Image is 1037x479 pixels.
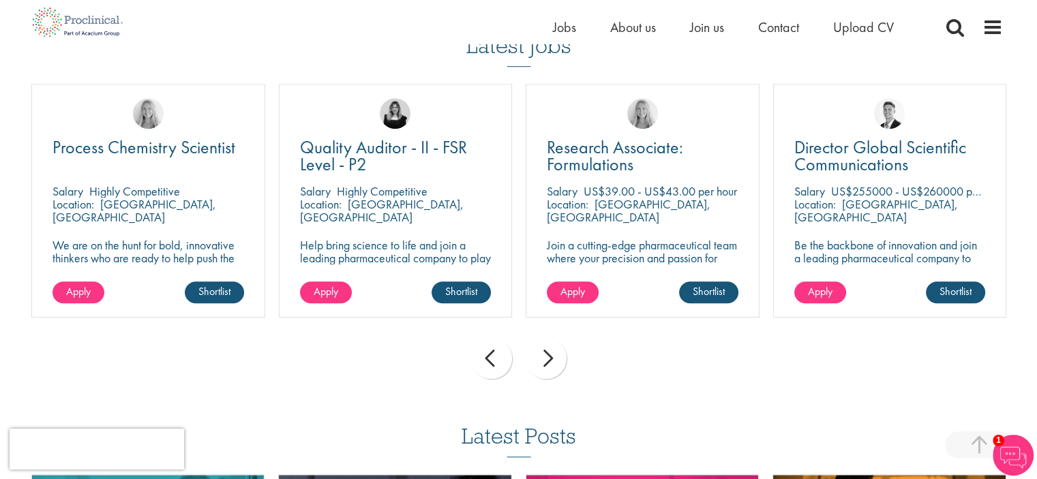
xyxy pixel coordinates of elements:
span: Apply [66,284,91,298]
span: Research Associate: Formulations [547,136,683,176]
a: Quality Auditor - II - FSR Level - P2 [300,139,492,173]
span: Location: [300,196,342,212]
a: Shortlist [679,281,738,303]
span: Quality Auditor - II - FSR Level - P2 [300,136,467,176]
a: Shortlist [432,281,491,303]
span: 1 [993,435,1004,446]
a: Shortlist [185,281,244,303]
p: US$39.00 - US$43.00 per hour [584,183,737,199]
a: Apply [794,281,846,303]
p: Highly Competitive [337,183,427,199]
span: Salary [794,183,825,199]
span: Location: [547,196,588,212]
p: Join a cutting-edge pharmaceutical team where your precision and passion for quality will help sh... [547,238,738,290]
iframe: reCAPTCHA [10,429,184,469]
a: Apply [52,281,104,303]
a: Upload CV [833,18,894,36]
a: Shortlist [926,281,985,303]
a: Process Chemistry Scientist [52,139,244,156]
img: Shannon Briggs [133,98,164,129]
a: About us [610,18,656,36]
a: Apply [300,281,352,303]
span: Salary [300,183,331,199]
img: George Watson [874,98,905,129]
a: Apply [547,281,599,303]
span: Salary [547,183,577,199]
p: [GEOGRAPHIC_DATA], [GEOGRAPHIC_DATA] [52,196,216,225]
img: Chatbot [993,435,1034,476]
p: US$255000 - US$260000 per annum [831,183,1015,199]
a: Jobs [553,18,576,36]
a: Research Associate: Formulations [547,139,738,173]
p: [GEOGRAPHIC_DATA], [GEOGRAPHIC_DATA] [300,196,464,225]
div: prev [471,338,512,379]
span: Apply [314,284,338,298]
p: [GEOGRAPHIC_DATA], [GEOGRAPHIC_DATA] [547,196,710,225]
img: Molly Colclough [380,98,410,129]
span: Process Chemistry Scientist [52,136,235,159]
h3: Latest Posts [462,424,576,457]
span: Director Global Scientific Communications [794,136,966,176]
a: Join us [690,18,724,36]
a: Director Global Scientific Communications [794,139,986,173]
img: Shannon Briggs [627,98,658,129]
p: Highly Competitive [89,183,180,199]
p: We are on the hunt for bold, innovative thinkers who are ready to help push the boundaries of sci... [52,238,244,290]
p: Help bring science to life and join a leading pharmaceutical company to play a key role in delive... [300,238,492,303]
span: Location: [52,196,94,212]
span: Apply [808,284,832,298]
a: Contact [758,18,799,36]
div: next [526,338,567,379]
span: Salary [52,183,83,199]
p: [GEOGRAPHIC_DATA], [GEOGRAPHIC_DATA] [794,196,958,225]
span: Location: [794,196,836,212]
span: Apply [560,284,585,298]
p: Be the backbone of innovation and join a leading pharmaceutical company to help keep life-changin... [794,238,986,303]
